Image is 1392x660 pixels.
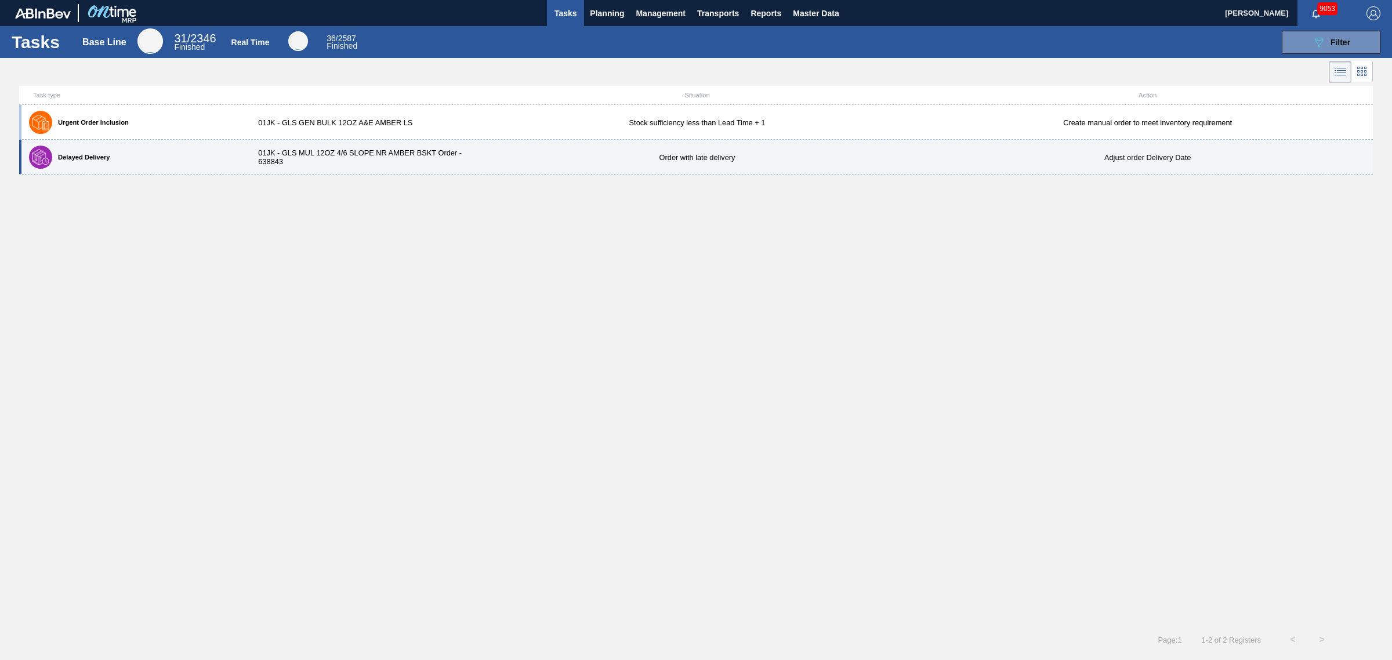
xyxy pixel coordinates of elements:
div: Real Time [231,38,270,47]
button: > [1307,625,1336,654]
div: Action [922,92,1373,99]
span: Filter [1331,38,1350,47]
span: Finished [327,41,357,50]
span: Transports [697,6,739,20]
span: 36 [327,34,336,43]
div: Create manual order to meet inventory requirement [922,118,1373,127]
div: Base Line [82,37,126,48]
div: 01JK - GLS MUL 12OZ 4/6 SLOPE NR AMBER BSKT Order - 638843 [246,148,472,166]
div: Task type [21,92,246,99]
label: Urgent Order Inclusion [52,119,129,126]
span: Page : 1 [1158,636,1181,644]
span: Management [636,6,686,20]
img: Logout [1366,6,1380,20]
button: Notifications [1297,5,1335,21]
span: Planning [590,6,624,20]
label: Delayed Delivery [52,154,110,161]
span: 31 [174,32,187,45]
span: Finished [174,42,205,52]
button: Filter [1282,31,1380,54]
div: Order with late delivery [472,153,923,162]
span: 9053 [1317,2,1337,15]
div: Real Time [327,35,357,50]
div: Base Line [174,34,216,51]
h1: Tasks [12,35,67,49]
div: Stock sufficiency less than Lead Time + 1 [472,118,923,127]
div: 01JK - GLS GEN BULK 12OZ A&E AMBER LS [246,118,472,127]
span: Master Data [793,6,839,20]
span: Tasks [553,6,578,20]
span: / 2587 [327,34,356,43]
div: Adjust order Delivery Date [922,153,1373,162]
button: < [1278,625,1307,654]
div: Real Time [288,31,308,51]
span: 1 - 2 of 2 Registers [1199,636,1261,644]
img: TNhmsLtSVTkK8tSr43FrP2fwEKptu5GPRR3wAAAABJRU5ErkJggg== [15,8,71,19]
div: Base Line [137,28,163,54]
span: / 2346 [174,32,216,45]
div: Situation [472,92,923,99]
div: List Vision [1329,61,1351,83]
span: Reports [751,6,781,20]
div: Card Vision [1351,61,1373,83]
